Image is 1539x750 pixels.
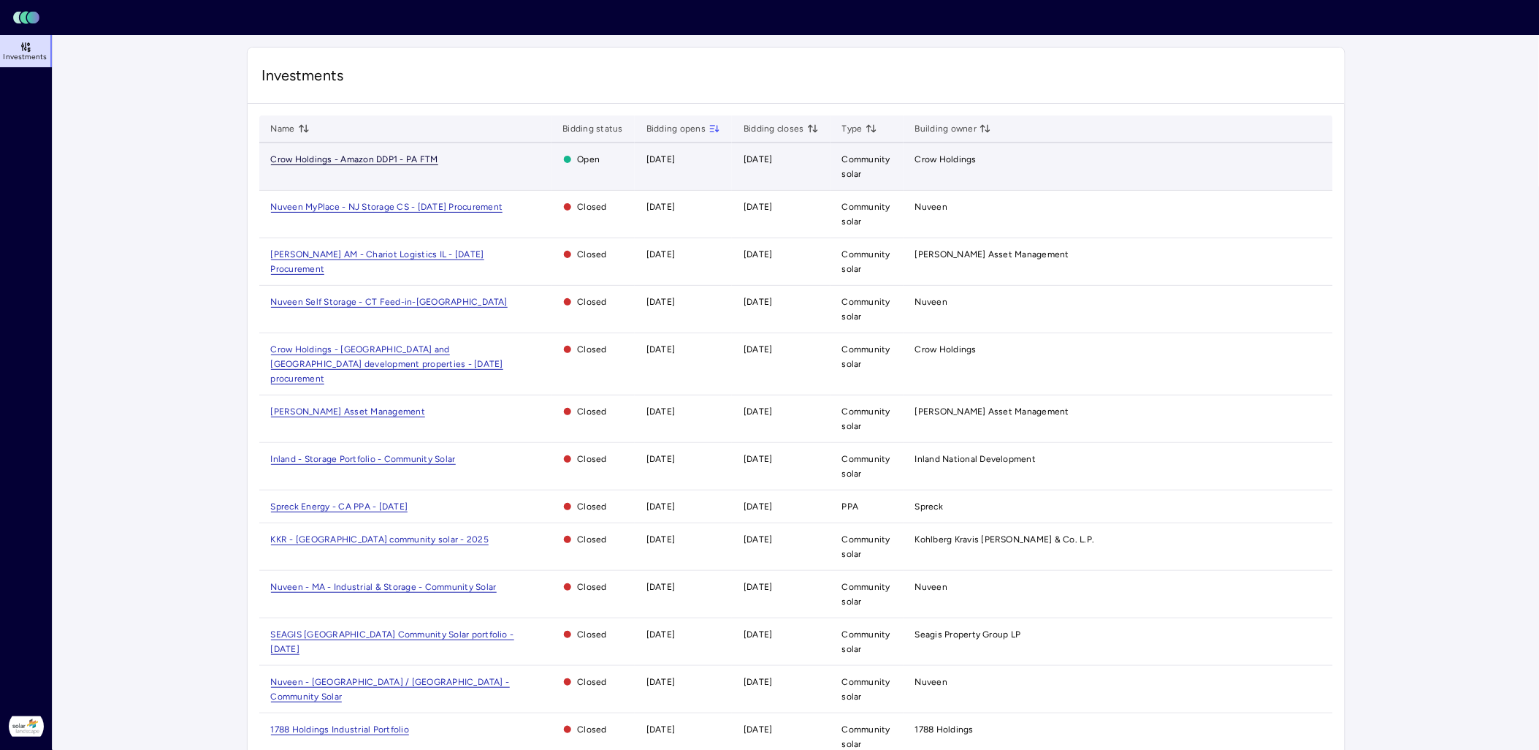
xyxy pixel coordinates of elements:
[271,154,438,164] a: Crow Holdings - Amazon DDP1 - PA FTM
[271,534,489,545] a: KKR - [GEOGRAPHIC_DATA] community solar - 2025
[830,618,904,666] td: Community solar
[646,724,676,735] time: [DATE]
[830,238,904,286] td: Community solar
[271,677,510,702] a: Nuveen - [GEOGRAPHIC_DATA] / [GEOGRAPHIC_DATA] - Community Solar
[842,121,877,136] span: Type
[271,154,438,165] span: Crow Holdings - Amazon DDP1 - PA FTM
[830,395,904,443] td: Community solar
[744,677,773,687] time: [DATE]
[271,454,456,464] a: Inland - Storage Portfolio - Community Solar
[646,121,720,136] span: Bidding opens
[563,499,624,514] span: Closed
[646,629,676,640] time: [DATE]
[563,200,624,214] span: Closed
[271,582,497,593] span: Nuveen - MA - Industrial & Storage - Community Solar
[904,333,1333,395] td: Crow Holdings
[646,202,676,212] time: [DATE]
[744,344,773,355] time: [DATE]
[904,395,1333,443] td: [PERSON_NAME] Asset Management
[298,123,310,135] button: toggle sorting
[563,121,624,136] span: Bidding status
[271,249,484,275] span: [PERSON_NAME] AM - Chariot Logistics IL - [DATE] Procurement
[271,297,508,307] a: Nuveen Self Storage - CT Feed-in-[GEOGRAPHIC_DATA]
[646,297,676,307] time: [DATE]
[830,490,904,523] td: PPA
[744,154,773,164] time: [DATE]
[646,344,676,355] time: [DATE]
[744,724,773,735] time: [DATE]
[563,532,624,547] span: Closed
[646,249,676,260] time: [DATE]
[744,406,773,417] time: [DATE]
[807,123,819,135] button: toggle sorting
[646,582,676,592] time: [DATE]
[646,501,676,512] time: [DATE]
[744,454,773,464] time: [DATE]
[271,629,514,655] span: SEAGIS [GEOGRAPHIC_DATA] Community Solar portfolio - [DATE]
[979,123,991,135] button: toggle sorting
[271,724,410,735] a: 1788 Holdings Industrial Portfolio
[904,571,1333,618] td: Nuveen
[830,286,904,333] td: Community solar
[646,677,676,687] time: [DATE]
[271,534,489,545] span: KKR - [GEOGRAPHIC_DATA] community solar - 2025
[904,238,1333,286] td: [PERSON_NAME] Asset Management
[563,452,624,466] span: Closed
[904,143,1333,191] td: Crow Holdings
[271,344,503,384] a: Crow Holdings - [GEOGRAPHIC_DATA] and [GEOGRAPHIC_DATA] development properties - [DATE] procurement
[271,297,508,308] span: Nuveen Self Storage - CT Feed-in-[GEOGRAPHIC_DATA]
[563,627,624,642] span: Closed
[830,443,904,490] td: Community solar
[271,582,497,592] a: Nuveen - MA - Industrial & Storage - Community Solar
[709,123,720,135] button: toggle sorting
[904,490,1333,523] td: Spreck
[646,534,676,545] time: [DATE]
[646,454,676,464] time: [DATE]
[744,629,773,640] time: [DATE]
[830,666,904,713] td: Community solar
[271,501,408,512] a: Spreck Energy - CA PPA - [DATE]
[271,406,426,417] span: [PERSON_NAME] Asset Management
[744,501,773,512] time: [DATE]
[744,202,773,212] time: [DATE]
[271,629,514,654] a: SEAGIS [GEOGRAPHIC_DATA] Community Solar portfolio - [DATE]
[904,286,1333,333] td: Nuveen
[744,534,773,545] time: [DATE]
[563,152,624,167] span: Open
[646,406,676,417] time: [DATE]
[744,297,773,307] time: [DATE]
[271,202,503,212] a: Nuveen MyPlace - NJ Storage CS - [DATE] Procurement
[830,523,904,571] td: Community solar
[904,523,1333,571] td: Kohlberg Kravis [PERSON_NAME] & Co. L.P.
[830,143,904,191] td: Community solar
[830,571,904,618] td: Community solar
[3,53,47,61] span: Investments
[271,677,510,702] span: Nuveen - [GEOGRAPHIC_DATA] / [GEOGRAPHIC_DATA] - Community Solar
[271,454,456,465] span: Inland - Storage Portfolio - Community Solar
[563,675,624,689] span: Closed
[9,709,44,744] img: Solar Landscape
[563,580,624,594] span: Closed
[271,249,484,274] a: [PERSON_NAME] AM - Chariot Logistics IL - [DATE] Procurement
[271,406,426,417] a: [PERSON_NAME] Asset Management
[563,247,624,262] span: Closed
[271,501,408,512] span: Spreck Energy - CA PPA - [DATE]
[271,121,310,136] span: Name
[563,722,624,737] span: Closed
[904,618,1333,666] td: Seagis Property Group LP
[646,154,676,164] time: [DATE]
[271,724,410,735] span: 1788 Holdings Industrial Portfolio
[563,295,624,309] span: Closed
[915,121,992,136] span: Building owner
[563,404,624,419] span: Closed
[904,666,1333,713] td: Nuveen
[866,123,877,135] button: toggle sorting
[830,191,904,238] td: Community solar
[563,342,624,357] span: Closed
[904,191,1333,238] td: Nuveen
[744,582,773,592] time: [DATE]
[271,202,503,213] span: Nuveen MyPlace - NJ Storage CS - [DATE] Procurement
[262,65,1330,86] span: Investments
[744,249,773,260] time: [DATE]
